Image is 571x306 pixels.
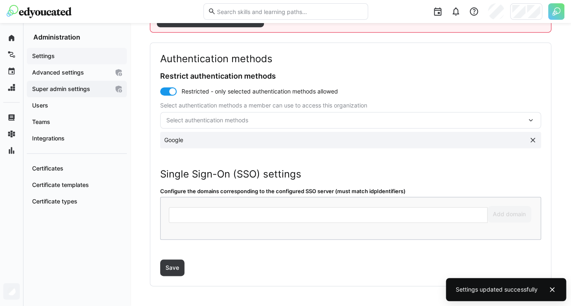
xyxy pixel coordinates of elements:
[456,285,537,294] div: Settings updated successfully
[160,53,541,65] h2: Authentication methods
[182,87,338,96] span: Restricted - only selected authentication methods allowed
[164,264,180,272] span: Save
[164,136,183,143] span: Google
[160,168,541,180] h2: Single Sign-On (SSO) settings
[160,259,184,276] button: Save
[160,102,367,109] span: Select authentication methods a member can use to access this organization
[160,187,541,195] label: Configure the domains corresponding to the configured SSO server (must match idpIdentifiers)
[216,8,363,15] input: Search skills and learning paths…
[166,116,527,124] span: Select authentication methods
[160,72,541,81] h3: Restrict authentication methods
